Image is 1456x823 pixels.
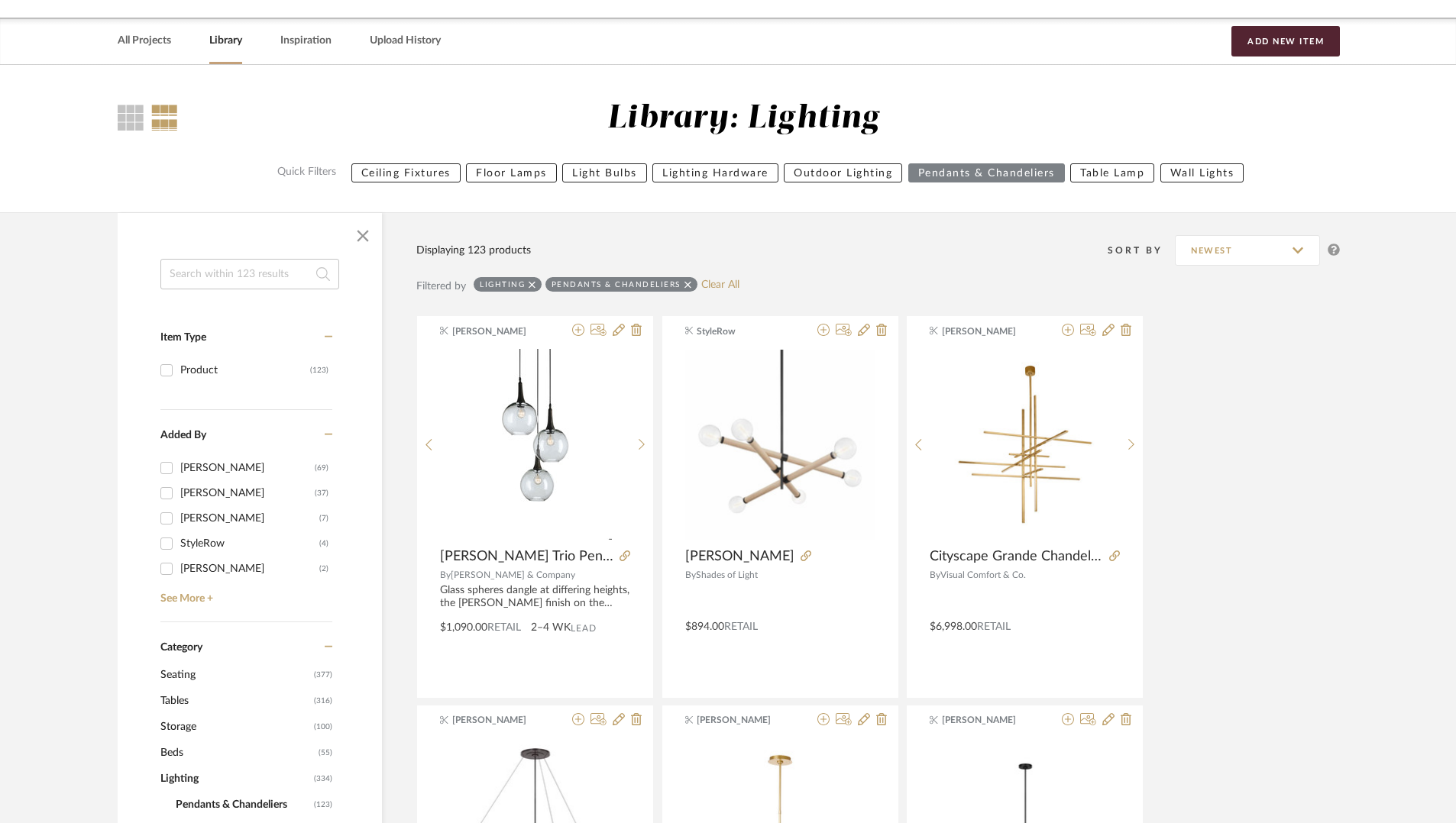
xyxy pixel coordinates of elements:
[452,324,548,338] span: [PERSON_NAME]
[160,766,310,792] span: Lighting
[942,324,1038,338] span: [PERSON_NAME]
[440,570,451,579] span: By
[416,242,531,259] div: Displaying 123 products
[314,767,332,791] span: (334)
[930,570,940,579] span: By
[160,259,339,289] input: Search within 123 results
[280,31,332,51] a: Inspiration
[977,621,1011,632] span: Retail
[440,622,487,633] span: $1,090.00
[314,715,332,739] span: (100)
[531,620,571,636] span: 2–4 WK
[160,662,310,688] span: Seating
[784,163,902,182] button: Outdoor Lighting
[459,349,612,540] img: Beckett Trio Pendant
[1070,163,1154,182] button: Table Lamp
[319,741,332,765] span: (55)
[930,350,1120,539] img: Cityscape Grande Chandelier
[1160,163,1244,182] button: Wall Lights
[180,456,315,480] div: [PERSON_NAME]
[697,324,793,338] span: StyleRow
[160,430,206,441] span: Added By
[685,548,794,565] span: [PERSON_NAME]
[440,548,613,565] span: [PERSON_NAME] Trio Pendant
[348,221,378,251] button: Close
[685,570,696,579] span: By
[685,621,724,632] span: $894.00
[160,332,206,343] span: Item Type
[652,163,778,182] button: Lighting Hardware
[571,623,597,634] span: Lead
[930,621,977,632] span: $6,998.00
[314,663,332,687] span: (377)
[319,506,328,531] div: (7)
[319,531,328,556] div: (4)
[180,506,319,531] div: [PERSON_NAME]
[315,481,328,505] div: (37)
[1231,26,1340,56] button: Add New Item
[466,163,557,182] button: Floor Lamps
[1108,243,1175,258] div: Sort By
[310,358,328,382] div: (123)
[370,31,441,51] a: Upload History
[607,99,879,138] div: Library: Lighting
[701,279,739,292] a: Clear All
[180,531,319,556] div: StyleRow
[351,163,461,182] button: Ceiling Fixtures
[562,163,647,182] button: Light Bulbs
[724,621,758,632] span: Retail
[942,713,1038,727] span: [PERSON_NAME]
[314,792,332,817] span: (123)
[180,358,310,382] div: Product
[940,570,1026,579] span: Visual Comfort & Co.
[487,622,521,633] span: Retail
[452,713,548,727] span: [PERSON_NAME]
[160,641,202,654] span: Category
[908,163,1065,182] button: Pendants & Chandeliers
[314,689,332,713] span: (316)
[118,31,171,51] a: All Projects
[160,714,310,740] span: Storage
[160,740,315,766] span: Beds
[176,792,310,818] span: Pendants & Chandeliers
[157,581,332,605] a: See More +
[480,279,525,289] div: Lighting
[930,548,1103,565] span: Cityscape Grande Chandelier
[209,31,242,51] a: Library
[696,570,758,579] span: Shades of Light
[160,688,310,714] span: Tables
[451,570,575,579] span: [PERSON_NAME] & Company
[180,481,315,505] div: [PERSON_NAME]
[697,713,793,727] span: [PERSON_NAME]
[552,279,681,289] div: Pendants & Chandeliers
[685,350,875,540] img: Arletta Chandelier
[319,557,328,581] div: (2)
[440,584,630,610] div: Glass spheres dangle at differing heights, the [PERSON_NAME] finish on the wrought iron that serv...
[180,557,319,581] div: [PERSON_NAME]
[315,456,328,480] div: (69)
[268,163,345,182] label: Quick Filters
[416,278,466,295] div: Filtered by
